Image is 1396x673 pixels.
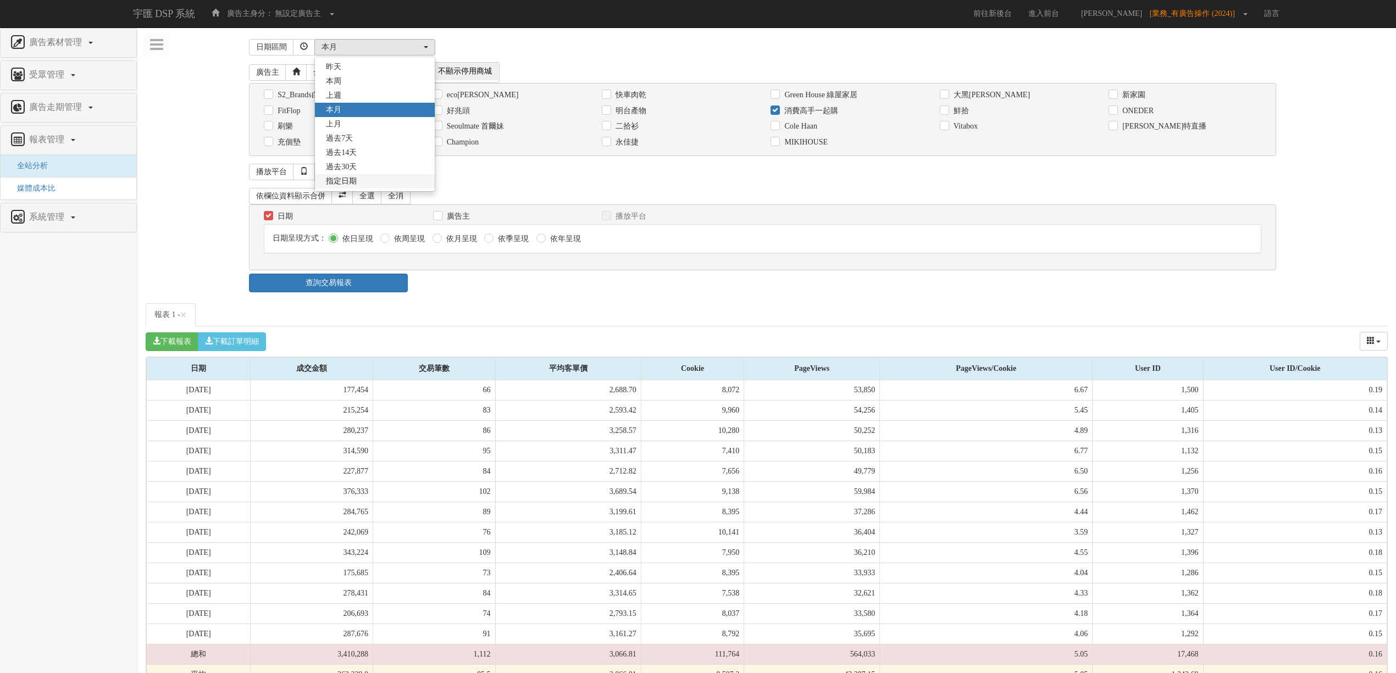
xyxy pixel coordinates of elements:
[9,162,48,170] a: 全站分析
[641,400,744,420] td: 9,960
[251,400,373,420] td: 215,254
[1093,420,1203,441] td: 1,316
[880,603,1093,624] td: 4.18
[496,358,641,380] div: 平均客單價
[641,461,744,481] td: 7,656
[147,603,251,624] td: [DATE]
[641,563,744,583] td: 8,395
[495,644,641,664] td: 3,066.81
[147,461,251,481] td: [DATE]
[1360,332,1388,351] button: columns
[1093,441,1203,461] td: 1,132
[951,121,978,132] label: Vitabox
[880,522,1093,542] td: 3.59
[147,358,250,380] div: 日期
[1120,105,1154,116] label: ONEDER
[1203,420,1387,441] td: 0.13
[251,380,373,401] td: 177,454
[147,563,251,583] td: [DATE]
[147,542,251,563] td: [DATE]
[9,209,128,226] a: 系統管理
[251,358,373,380] div: 成交金額
[880,358,1092,380] div: PageViews/Cookie
[251,441,373,461] td: 314,590
[147,441,251,461] td: [DATE]
[326,147,357,158] span: 過去14天
[641,542,744,563] td: 7,950
[1093,481,1203,502] td: 1,370
[251,583,373,603] td: 278,431
[381,188,411,204] a: 全消
[326,133,353,144] span: 過去7天
[147,644,251,664] td: 總和
[495,441,641,461] td: 3,311.47
[1203,441,1387,461] td: 0.15
[9,184,56,192] span: 媒體成本比
[1120,90,1145,101] label: 新家園
[180,308,187,321] span: ×
[275,9,321,18] span: 無設定廣告主
[1093,563,1203,583] td: 1,286
[744,583,880,603] td: 32,621
[1203,563,1387,583] td: 0.15
[251,502,373,522] td: 284,765
[444,90,519,101] label: eco[PERSON_NAME]
[1204,358,1387,380] div: User ID/Cookie
[495,420,641,441] td: 3,258.57
[744,603,880,624] td: 33,580
[495,400,641,420] td: 2,593.42
[880,624,1093,644] td: 4.06
[1203,461,1387,481] td: 0.16
[495,603,641,624] td: 2,793.15
[880,400,1093,420] td: 5.45
[495,502,641,522] td: 3,199.61
[1076,9,1148,18] span: [PERSON_NAME]
[373,380,495,401] td: 66
[326,62,341,73] span: 昨天
[744,502,880,522] td: 37,286
[373,603,495,624] td: 74
[744,441,880,461] td: 50,183
[314,39,435,55] button: 本月
[495,624,641,644] td: 3,161.27
[495,233,529,244] label: 依季呈現
[26,70,70,79] span: 受眾管理
[373,461,495,481] td: 84
[880,644,1093,664] td: 5.05
[322,42,422,53] div: 本月
[146,303,196,326] a: 報表 1 -
[251,542,373,563] td: 343,224
[744,542,880,563] td: 36,210
[275,121,293,132] label: 刷樂
[641,380,744,401] td: 8,072
[1203,522,1387,542] td: 0.13
[147,380,251,401] td: [DATE]
[641,420,744,441] td: 10,280
[9,131,128,149] a: 報表管理
[326,162,357,173] span: 過去30天
[9,34,128,52] a: 廣告素材管理
[613,137,639,148] label: 永佳捷
[951,105,969,116] label: 鮮拾
[391,233,425,244] label: 依周呈現
[744,380,880,401] td: 53,850
[147,420,251,441] td: [DATE]
[9,66,128,84] a: 受眾管理
[373,420,495,441] td: 86
[326,119,341,130] span: 上月
[147,583,251,603] td: [DATE]
[641,522,744,542] td: 10,141
[147,400,251,420] td: [DATE]
[495,461,641,481] td: 2,712.82
[251,522,373,542] td: 242,069
[495,380,641,401] td: 2,688.70
[444,121,505,132] label: Seoulmate 首爾妹
[1203,624,1387,644] td: 0.15
[275,105,300,116] label: FitFlop
[744,461,880,481] td: 49,779
[744,563,880,583] td: 33,933
[641,502,744,522] td: 8,395
[880,461,1093,481] td: 6.50
[251,603,373,624] td: 206,693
